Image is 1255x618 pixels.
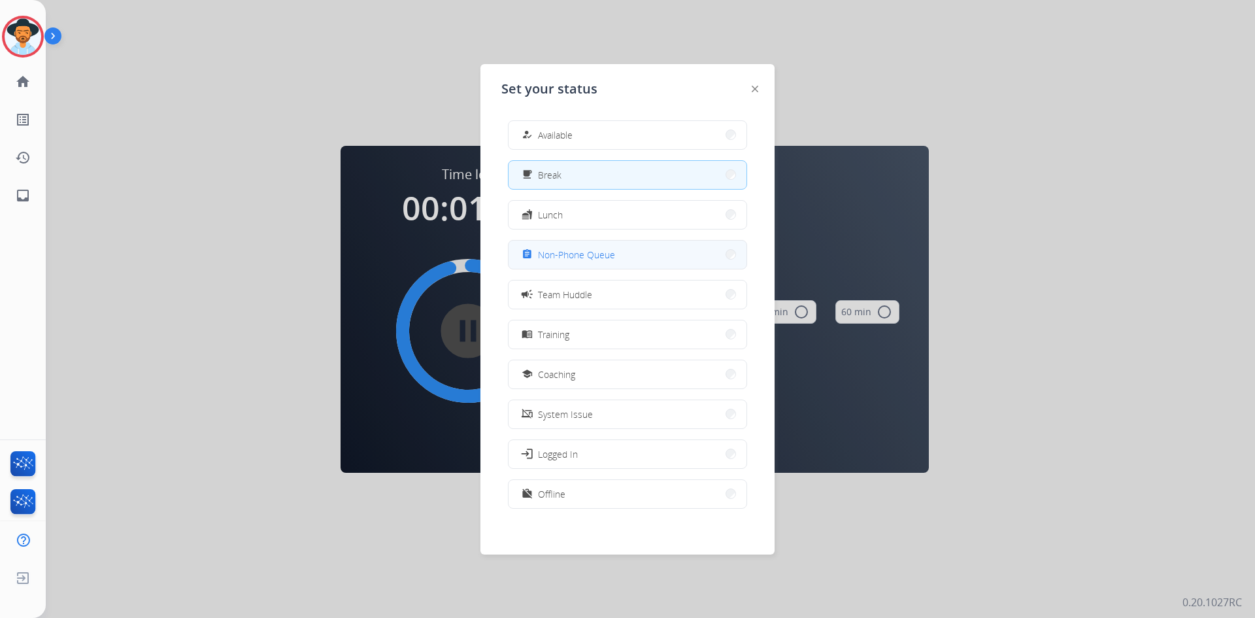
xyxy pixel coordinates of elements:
mat-icon: inbox [15,188,31,203]
mat-icon: work_off [522,489,533,500]
button: Team Huddle [509,281,746,309]
mat-icon: fastfood [522,209,533,220]
mat-icon: home [15,74,31,90]
span: System Issue [538,407,593,421]
span: Lunch [538,208,563,222]
button: Coaching [509,360,746,388]
mat-icon: assignment [522,249,533,260]
button: Offline [509,480,746,508]
img: avatar [5,18,41,55]
button: Available [509,121,746,149]
img: close-button [752,86,758,92]
span: Non-Phone Queue [538,248,615,262]
button: Non-Phone Queue [509,241,746,269]
mat-icon: login [520,447,533,460]
button: System Issue [509,400,746,428]
mat-icon: campaign [520,288,533,301]
mat-icon: how_to_reg [522,129,533,141]
mat-icon: history [15,150,31,165]
mat-icon: school [522,369,533,380]
span: Set your status [501,80,597,98]
span: Coaching [538,368,575,381]
span: Available [538,128,573,142]
mat-icon: list_alt [15,112,31,128]
button: Training [509,320,746,349]
span: Logged In [538,447,578,461]
span: Break [538,168,561,182]
span: Offline [538,487,565,501]
button: Break [509,161,746,189]
button: Logged In [509,440,746,468]
mat-icon: phonelink_off [522,409,533,420]
p: 0.20.1027RC [1182,594,1242,610]
button: Lunch [509,201,746,229]
span: Training [538,328,569,341]
mat-icon: free_breakfast [522,169,533,180]
span: Team Huddle [538,288,592,301]
mat-icon: menu_book [522,329,533,340]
